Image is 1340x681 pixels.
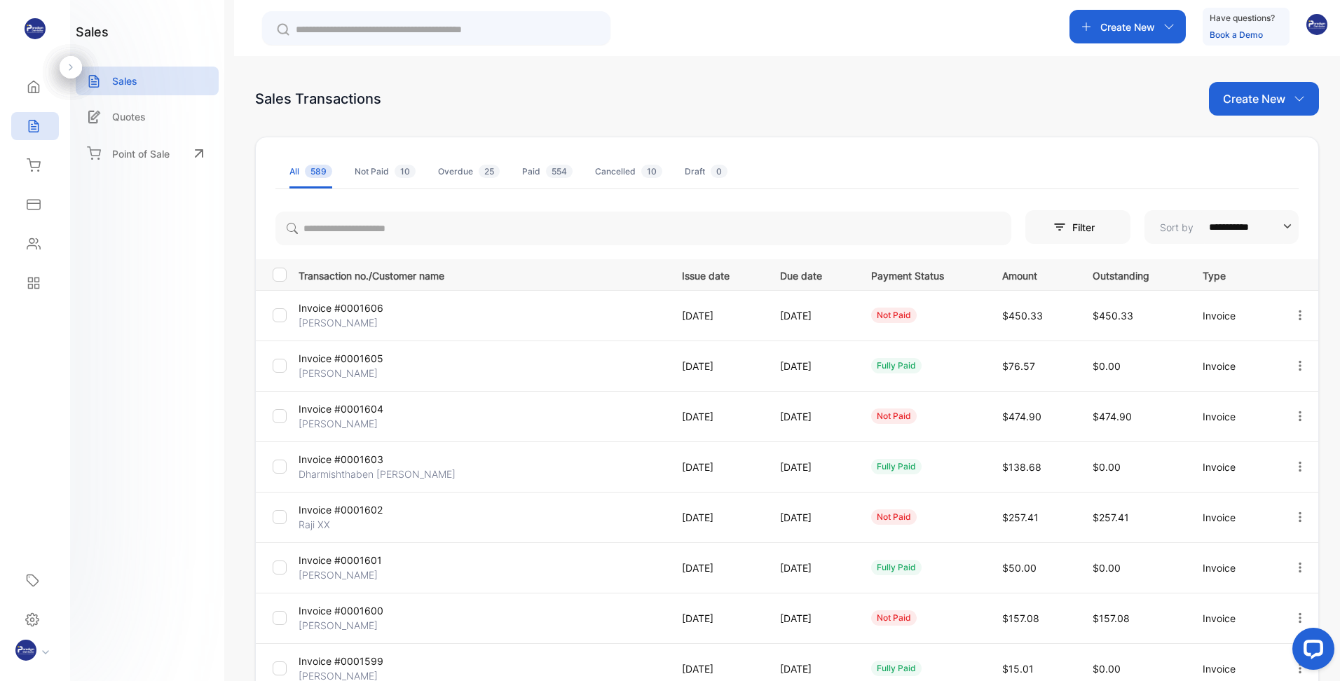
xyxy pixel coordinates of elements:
[1093,360,1121,372] span: $0.00
[682,510,751,525] p: [DATE]
[1093,562,1121,574] span: $0.00
[289,165,332,178] div: All
[780,359,842,373] p: [DATE]
[780,560,842,575] p: [DATE]
[780,266,842,283] p: Due date
[1203,266,1264,283] p: Type
[1002,461,1041,473] span: $138.68
[1203,611,1264,626] p: Invoice
[1203,359,1264,373] p: Invoice
[112,146,170,161] p: Point of Sale
[1002,310,1043,322] span: $450.33
[780,611,842,626] p: [DATE]
[1002,562,1037,574] span: $50.00
[682,308,751,323] p: [DATE]
[711,165,727,178] span: 0
[682,460,751,474] p: [DATE]
[299,266,664,283] p: Transaction no./Customer name
[1223,90,1285,107] p: Create New
[522,165,573,178] div: Paid
[1093,266,1174,283] p: Outstanding
[1093,310,1133,322] span: $450.33
[871,358,922,373] div: fully paid
[112,74,137,88] p: Sales
[682,560,751,575] p: [DATE]
[682,611,751,626] p: [DATE]
[780,661,842,676] p: [DATE]
[255,88,381,109] div: Sales Transactions
[299,452,421,467] p: Invoice #0001603
[112,109,146,124] p: Quotes
[299,351,421,366] p: Invoice #0001605
[15,640,36,661] img: profile
[1209,82,1319,116] button: Create New
[76,22,109,41] h1: sales
[871,308,917,323] div: not paid
[871,509,917,525] div: not paid
[1203,510,1264,525] p: Invoice
[1306,14,1327,35] img: avatar
[1306,10,1327,43] button: avatar
[355,165,416,178] div: Not Paid
[871,459,922,474] div: fully paid
[1002,360,1035,372] span: $76.57
[871,560,922,575] div: fully paid
[299,416,421,431] p: [PERSON_NAME]
[299,517,421,532] p: Raji XX
[1160,220,1194,235] p: Sort by
[1093,461,1121,473] span: $0.00
[1203,560,1264,575] p: Invoice
[1210,11,1275,25] p: Have questions?
[395,165,416,178] span: 10
[546,165,573,178] span: 554
[682,661,751,676] p: [DATE]
[1203,308,1264,323] p: Invoice
[25,18,46,39] img: logo
[76,102,219,131] a: Quotes
[299,502,421,517] p: Invoice #0001602
[299,618,421,633] p: [PERSON_NAME]
[780,308,842,323] p: [DATE]
[1069,10,1186,43] button: Create New
[1002,411,1041,422] span: $474.90
[682,266,751,283] p: Issue date
[780,510,842,525] p: [DATE]
[641,165,662,178] span: 10
[871,408,917,424] div: not paid
[871,661,922,676] div: fully paid
[871,266,973,283] p: Payment Status
[780,460,842,474] p: [DATE]
[682,359,751,373] p: [DATE]
[76,138,219,169] a: Point of Sale
[1093,511,1129,523] span: $257.41
[1002,511,1039,523] span: $257.41
[1100,20,1155,34] p: Create New
[1203,409,1264,424] p: Invoice
[1203,661,1264,676] p: Invoice
[479,165,500,178] span: 25
[1002,663,1034,675] span: $15.01
[780,409,842,424] p: [DATE]
[299,401,421,416] p: Invoice #0001604
[299,603,421,618] p: Invoice #0001600
[1210,29,1263,40] a: Book a Demo
[682,409,751,424] p: [DATE]
[685,165,727,178] div: Draft
[305,165,332,178] span: 589
[299,366,421,380] p: [PERSON_NAME]
[299,467,456,481] p: Dharmishthaben [PERSON_NAME]
[871,610,917,626] div: not paid
[1144,210,1299,244] button: Sort by
[1002,612,1039,624] span: $157.08
[1093,663,1121,675] span: $0.00
[1002,266,1064,283] p: Amount
[299,301,421,315] p: Invoice #0001606
[1203,460,1264,474] p: Invoice
[1281,622,1340,681] iframe: LiveChat chat widget
[299,567,421,582] p: [PERSON_NAME]
[76,67,219,95] a: Sales
[299,553,421,567] p: Invoice #0001601
[299,654,421,668] p: Invoice #0001599
[1093,612,1130,624] span: $157.08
